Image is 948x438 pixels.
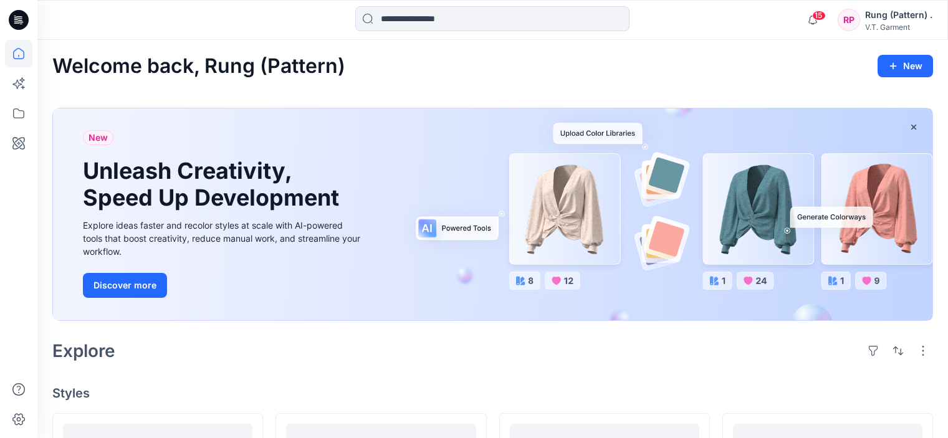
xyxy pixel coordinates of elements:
span: New [89,130,108,145]
h4: Styles [52,386,933,401]
h2: Welcome back, Rung (Pattern) [52,55,345,78]
h1: Unleash Creativity, Speed Up Development [83,158,345,211]
h2: Explore [52,341,115,361]
div: Rung (Pattern) . [865,7,932,22]
div: RP [838,9,860,31]
span: 15 [812,11,826,21]
button: New [878,55,933,77]
a: Discover more [83,273,363,298]
div: V.T. Garment [865,22,932,32]
button: Discover more [83,273,167,298]
div: Explore ideas faster and recolor styles at scale with AI-powered tools that boost creativity, red... [83,219,363,258]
